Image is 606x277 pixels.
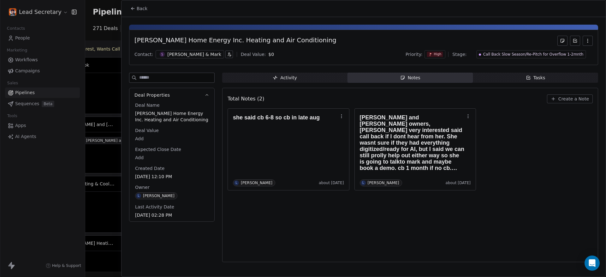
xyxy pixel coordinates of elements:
[134,36,336,46] div: [PERSON_NAME] Home Energy Inc. Heating and Air Conditioning
[558,96,589,102] span: Create a Note
[362,180,364,185] div: L
[406,51,423,57] span: Priority:
[127,3,151,14] button: Back
[138,193,140,198] div: L
[134,102,161,108] span: Deal Name
[143,194,175,198] div: [PERSON_NAME]
[241,51,266,57] div: Deal Value:
[160,52,165,57] span: S
[135,110,209,123] span: [PERSON_NAME] Home Energy Inc. Heating and Air Conditioning
[233,114,338,121] h1: she said cb 6-8 so cb in late aug
[434,52,441,57] span: High
[547,94,593,103] button: Create a Note
[134,165,166,172] span: Created Date
[135,173,209,180] span: [DATE] 12:10 PM
[483,52,583,57] span: Call Back Slow Season/Re-Pitch for Overflow 1-2mnth
[134,127,160,134] span: Deal Value
[368,181,399,185] div: [PERSON_NAME]
[526,75,545,81] div: Tasks
[134,204,175,210] span: Last Activity Date
[228,95,264,103] span: Total Notes (2)
[134,92,170,98] span: Deal Properties
[134,146,182,153] span: Expected Close Date
[137,5,147,12] span: Back
[135,135,209,142] span: Add
[268,52,274,57] span: $ 0
[452,51,466,57] span: Stage:
[319,180,344,185] span: about [DATE]
[135,212,209,218] span: [DATE] 02:28 PM
[134,51,153,57] div: Contact:
[446,180,471,185] span: about [DATE]
[129,88,214,102] button: Deal Properties
[360,114,465,171] h1: [PERSON_NAME] and [PERSON_NAME] owners, [PERSON_NAME] very interested said call back if I dont he...
[273,75,297,81] div: Activity
[241,181,272,185] div: [PERSON_NAME]
[134,184,151,190] span: Owner
[235,180,237,185] div: L
[135,154,209,161] span: Add
[585,256,600,271] div: Open Intercom Messenger
[129,102,214,221] div: Deal Properties
[167,51,221,57] div: [PERSON_NAME] & Mark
